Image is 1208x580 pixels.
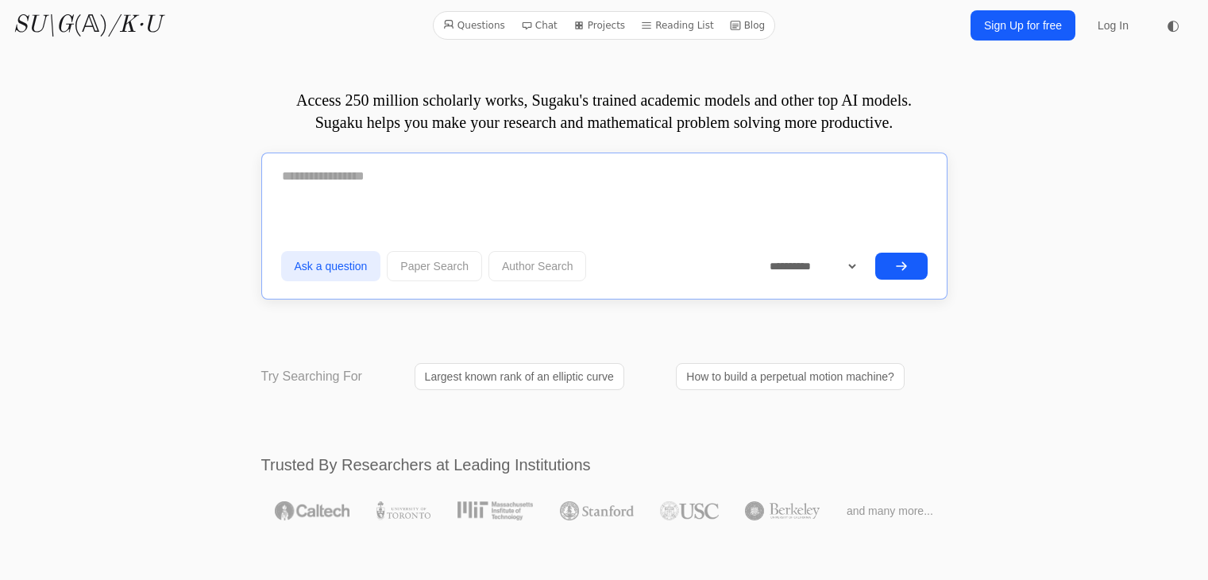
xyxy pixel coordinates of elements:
a: Questions [437,15,511,36]
img: MIT [457,501,533,520]
a: Sign Up for free [971,10,1075,41]
a: Chat [515,15,564,36]
a: Log In [1088,11,1138,40]
img: University of Toronto [376,501,430,520]
a: SU\G(𝔸)/K·U [13,11,161,40]
img: Caltech [275,501,349,520]
a: Blog [724,15,772,36]
span: ◐ [1167,18,1179,33]
p: Access 250 million scholarly works, Sugaku's trained academic models and other top AI models. Sug... [261,89,947,133]
h2: Trusted By Researchers at Leading Institutions [261,454,947,476]
button: Ask a question [281,251,381,281]
button: Paper Search [387,251,482,281]
span: and many more... [847,503,933,519]
img: USC [660,501,718,520]
p: Try Searching For [261,367,362,386]
a: Projects [567,15,631,36]
button: ◐ [1157,10,1189,41]
a: Largest known rank of an elliptic curve [415,363,624,390]
a: Reading List [635,15,720,36]
i: /K·U [108,14,161,37]
i: SU\G [13,14,73,37]
a: How to build a perpetual motion machine? [676,363,905,390]
button: Author Search [488,251,587,281]
img: Stanford [560,501,634,520]
img: UC Berkeley [745,501,820,520]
